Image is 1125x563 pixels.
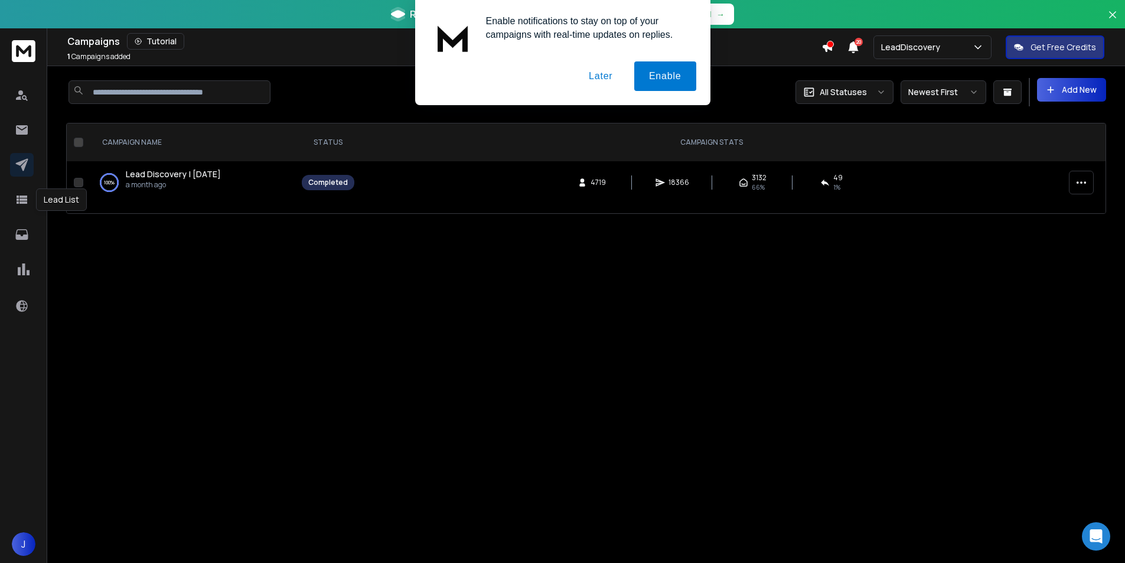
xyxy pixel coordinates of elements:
span: 49 [833,173,843,183]
div: Enable notifications to stay on top of your campaigns with real-time updates on replies. [477,14,696,41]
button: J [12,532,35,556]
span: 4719 [591,178,606,187]
p: 100 % [104,177,115,188]
td: 100%Lead Discovery | [DATE]a month ago [88,161,295,204]
p: a month ago [126,180,221,190]
th: STATUS [295,123,361,161]
span: 1 % [833,183,840,192]
img: notification icon [429,14,477,61]
div: Open Intercom Messenger [1082,522,1110,551]
button: Enable [634,61,696,91]
th: CAMPAIGN STATS [361,123,1062,161]
a: Lead Discovery | [DATE] [126,168,221,180]
button: Later [574,61,627,91]
span: 66 % [752,183,765,192]
th: CAMPAIGN NAME [88,123,295,161]
span: 18366 [669,178,689,187]
span: 3132 [752,173,767,183]
div: Lead List [36,188,87,211]
div: Completed [308,178,348,187]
